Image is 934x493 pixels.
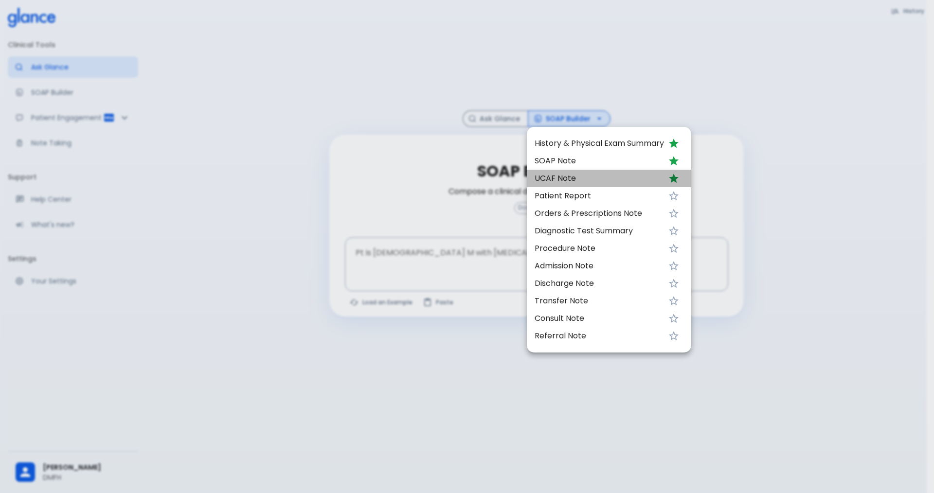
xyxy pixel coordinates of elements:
span: Consult Note [535,313,664,324]
button: Favorite [664,256,683,276]
button: Favorite [664,291,683,311]
span: History & Physical Exam Summary [535,138,664,149]
button: Favorite [664,204,683,223]
button: Unfavorite [664,134,683,153]
span: Patient Report [535,190,664,202]
span: Referral Note [535,330,664,342]
button: Favorite [664,326,683,346]
span: Procedure Note [535,243,664,254]
button: Favorite [664,274,683,293]
span: SOAP Note [535,155,664,167]
button: Favorite [664,309,683,328]
span: Diagnostic Test Summary [535,225,664,237]
span: Discharge Note [535,278,664,289]
span: UCAF Note [535,173,664,184]
button: Favorite [664,221,683,241]
span: Admission Note [535,260,664,272]
span: Transfer Note [535,295,664,307]
button: Unfavorite [664,151,683,171]
button: Unfavorite [664,169,683,188]
button: Favorite [664,239,683,258]
button: Favorite [664,186,683,206]
span: Orders & Prescriptions Note [535,208,664,219]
